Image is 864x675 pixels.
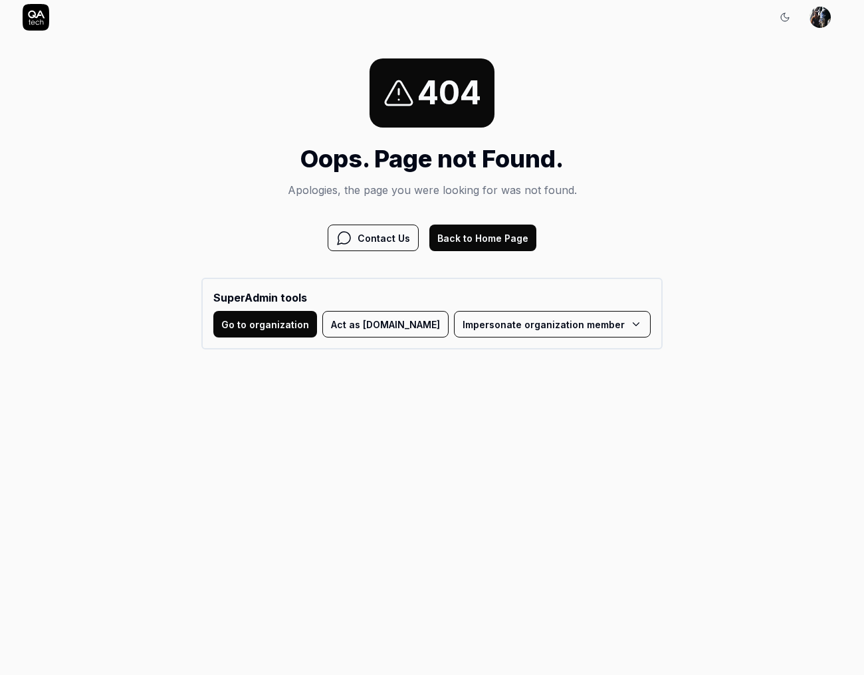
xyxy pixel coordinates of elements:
p: Apologies, the page you were looking for was not found. [201,182,663,198]
button: Back to Home Page [429,225,536,251]
img: 05712e90-f4ae-4f2d-bd35-432edce69fe3.jpeg [810,7,831,28]
button: Impersonate organization member [454,311,651,337]
h1: Oops. Page not Found. [201,141,663,177]
button: Contact Us [328,225,419,251]
span: 404 [417,69,481,117]
b: SuperAdmin tools [213,290,651,306]
button: Go to organization [213,311,317,337]
button: Act as [DOMAIN_NAME] [322,311,449,337]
